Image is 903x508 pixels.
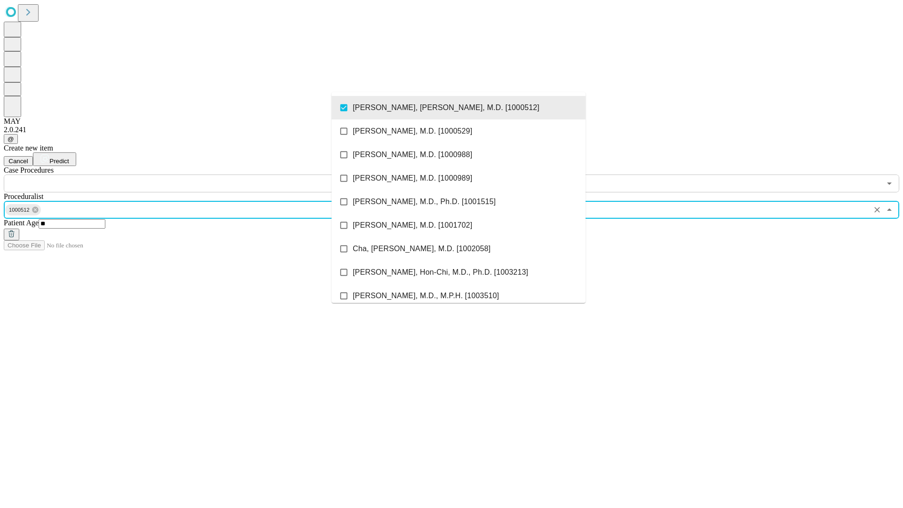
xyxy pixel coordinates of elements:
[4,117,899,126] div: MAY
[49,158,69,165] span: Predict
[353,243,491,254] span: Cha, [PERSON_NAME], M.D. [1002058]
[4,144,53,152] span: Create new item
[4,219,39,227] span: Patient Age
[353,149,472,160] span: [PERSON_NAME], M.D. [1000988]
[33,152,76,166] button: Predict
[353,102,539,113] span: [PERSON_NAME], [PERSON_NAME], M.D. [1000512]
[4,126,899,134] div: 2.0.241
[8,135,14,143] span: @
[4,192,43,200] span: Proceduralist
[353,173,472,184] span: [PERSON_NAME], M.D. [1000989]
[353,267,528,278] span: [PERSON_NAME], Hon-Chi, M.D., Ph.D. [1003213]
[4,166,54,174] span: Scheduled Procedure
[353,196,496,207] span: [PERSON_NAME], M.D., Ph.D. [1001515]
[883,177,896,190] button: Open
[4,134,18,144] button: @
[8,158,28,165] span: Cancel
[883,203,896,216] button: Close
[871,203,884,216] button: Clear
[353,126,472,137] span: [PERSON_NAME], M.D. [1000529]
[5,205,33,215] span: 1000512
[4,156,33,166] button: Cancel
[353,220,472,231] span: [PERSON_NAME], M.D. [1001702]
[353,290,499,302] span: [PERSON_NAME], M.D., M.P.H. [1003510]
[5,204,41,215] div: 1000512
